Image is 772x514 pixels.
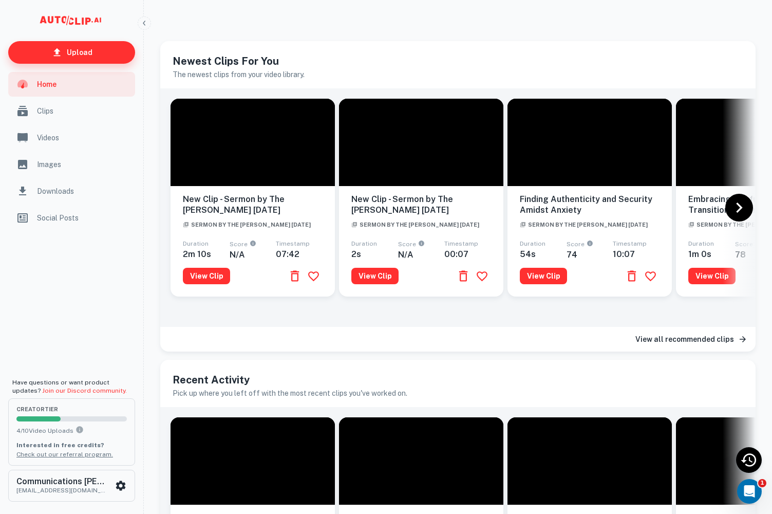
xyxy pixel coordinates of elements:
[8,206,135,230] a: Social Posts
[183,194,323,216] h6: New Clip - Sermon by The [PERSON_NAME] [DATE]
[567,250,613,260] h6: 74
[8,398,135,465] button: creatorTier4/10Video UploadsYou can upload 10 videos per month on the creator tier. Upgrade to up...
[183,240,209,247] span: Duration
[173,388,743,399] h6: Pick up where you left off with the most recent clips you've worked on.
[230,241,276,250] span: Score
[37,105,129,117] span: Clips
[67,47,92,58] p: Upload
[585,241,593,250] div: An AI-calculated score on a clip's engagement potential, scored from 0 to 100.
[76,426,84,434] svg: You can upload 10 videos per month on the creator tier. Upgrade to upload more.
[173,372,743,388] h5: Recent Activity
[37,159,129,170] span: Images
[37,186,129,197] span: Downloads
[8,470,135,502] button: Communications [PERSON_NAME][DEMOGRAPHIC_DATA][EMAIL_ADDRESS][DOMAIN_NAME]
[183,268,230,284] button: View Clip
[688,240,714,247] span: Duration
[183,219,311,229] a: Sermon by The [PERSON_NAME] [DATE]
[42,387,127,394] a: Join our Discord community.
[520,222,648,228] span: Sermon by The [PERSON_NAME] [DATE]
[183,249,230,259] h6: 2m 10 s
[351,268,399,284] button: View Clip
[173,53,743,69] h5: Newest Clips For You
[520,249,567,259] h6: 54 s
[736,447,762,473] div: Recent Activity
[16,486,109,495] p: [EMAIL_ADDRESS][DOMAIN_NAME]
[758,479,766,487] span: 1
[351,240,377,247] span: Duration
[12,379,127,394] span: Have questions or want product updates?
[688,249,735,259] h6: 1m 0 s
[520,194,660,216] h6: Finding Authenticity and Security Amidst Anxiety
[230,250,276,260] h6: N/A
[173,69,743,80] h6: The newest clips from your video library.
[351,249,398,259] h6: 2 s
[613,249,660,259] h6: 10:07
[8,125,135,150] a: Videos
[8,72,135,97] a: Home
[444,240,478,247] span: Timestamp
[635,334,734,345] h6: View all recommended clips
[444,249,491,259] h6: 00:07
[37,79,129,90] span: Home
[248,241,256,250] div: An AI-calculated score on a clip's engagement potential, scored from 0 to 100.
[613,240,647,247] span: Timestamp
[688,268,736,284] button: View Clip
[737,479,762,504] iframe: Intercom live chat
[8,99,135,123] a: Clips
[16,407,127,412] span: creator Tier
[8,41,135,64] a: Upload
[276,249,323,259] h6: 07:42
[16,426,127,435] p: 4 / 10 Video Uploads
[520,219,648,229] a: Sermon by The [PERSON_NAME] [DATE]
[16,440,127,450] p: Interested in free credits?
[37,132,129,143] span: Videos
[37,212,129,224] span: Social Posts
[276,240,310,247] span: Timestamp
[351,219,479,229] a: Sermon by The [PERSON_NAME] [DATE]
[8,179,135,204] a: Downloads
[8,152,135,177] a: Images
[351,222,479,228] span: Sermon by The [PERSON_NAME] [DATE]
[416,241,425,250] div: An AI-calculated score on a clip's engagement potential, scored from 0 to 100.
[520,240,545,247] span: Duration
[567,241,613,250] span: Score
[16,451,113,458] a: Check out our referral program.
[183,222,311,228] span: Sermon by The [PERSON_NAME] [DATE]
[398,250,445,260] h6: N/A
[520,268,567,284] button: View Clip
[16,478,109,486] h6: Communications [PERSON_NAME][DEMOGRAPHIC_DATA]
[398,241,445,250] span: Score
[351,194,491,216] h6: New Clip - Sermon by The [PERSON_NAME] [DATE]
